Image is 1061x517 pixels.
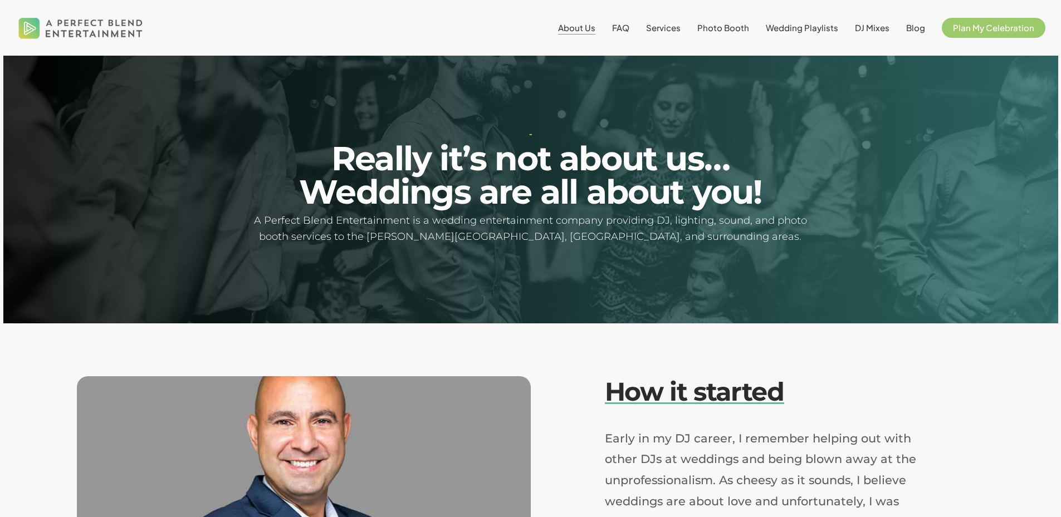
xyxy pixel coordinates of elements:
[16,8,146,48] img: A Perfect Blend Entertainment
[906,23,925,32] a: Blog
[766,22,838,33] span: Wedding Playlists
[766,23,838,32] a: Wedding Playlists
[942,23,1045,32] a: Plan My Celebration
[251,130,810,138] h1: -
[697,23,749,32] a: Photo Booth
[855,23,889,32] a: DJ Mixes
[697,22,749,33] span: Photo Booth
[646,23,681,32] a: Services
[251,142,810,209] h2: Really it’s not about us… Weddings are all about you!
[646,22,681,33] span: Services
[855,22,889,33] span: DJ Mixes
[558,23,595,32] a: About Us
[906,22,925,33] span: Blog
[251,213,810,245] h5: A Perfect Blend Entertainment is a wedding entertainment company providing DJ, lighting, sound, a...
[605,376,784,407] em: How it started
[612,22,629,33] span: FAQ
[953,22,1034,33] span: Plan My Celebration
[558,22,595,33] span: About Us
[612,23,629,32] a: FAQ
